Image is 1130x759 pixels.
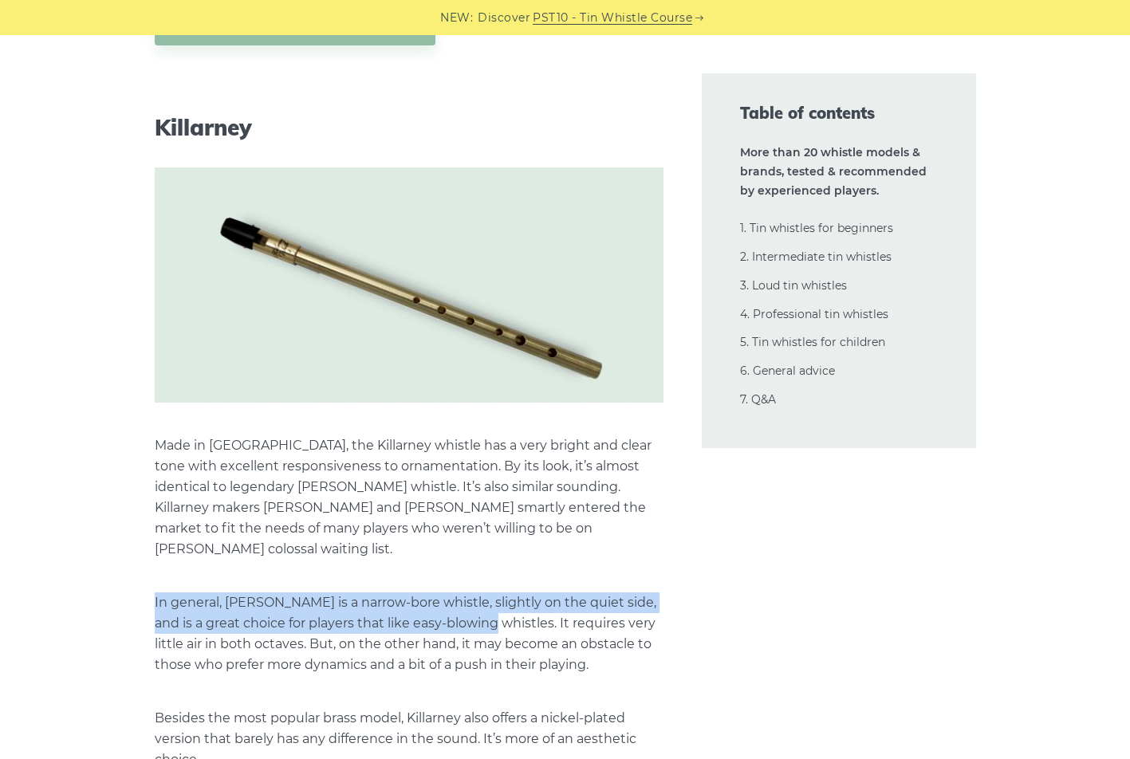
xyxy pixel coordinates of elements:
[533,9,692,27] a: PST10 - Tin Whistle Course
[740,102,938,124] span: Table of contents
[740,221,893,235] a: 1. Tin whistles for beginners
[155,167,663,403] img: Killarney Tin Whistle
[478,9,530,27] span: Discover
[155,435,663,560] p: Made in [GEOGRAPHIC_DATA], the Killarney whistle has a very bright and clear tone with excellent ...
[740,145,927,198] strong: More than 20 whistle models & brands, tested & recommended by experienced players.
[740,392,776,407] a: 7. Q&A
[155,114,663,141] h3: Killarney
[155,592,663,675] p: In general, [PERSON_NAME] is a narrow-bore whistle, slightly on the quiet side, and is a great ch...
[740,278,847,293] a: 3. Loud tin whistles
[740,335,885,349] a: 5. Tin whistles for children
[740,307,888,321] a: 4. Professional tin whistles
[440,9,473,27] span: NEW:
[740,364,835,378] a: 6. General advice
[740,250,892,264] a: 2. Intermediate tin whistles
